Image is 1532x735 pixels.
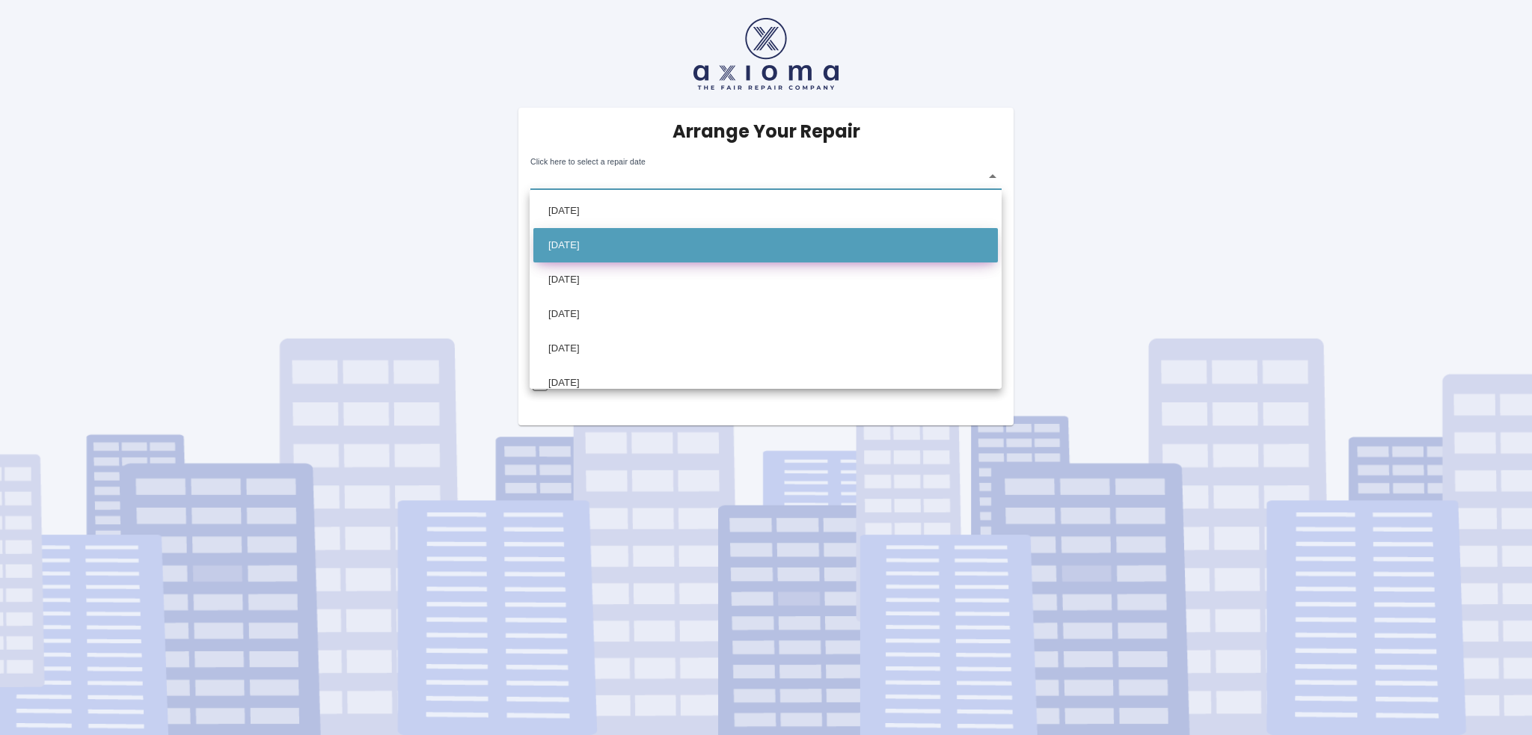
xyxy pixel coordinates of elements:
[533,262,998,297] li: [DATE]
[533,366,998,400] li: [DATE]
[533,194,998,228] li: [DATE]
[533,297,998,331] li: [DATE]
[533,228,998,262] li: [DATE]
[533,331,998,366] li: [DATE]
